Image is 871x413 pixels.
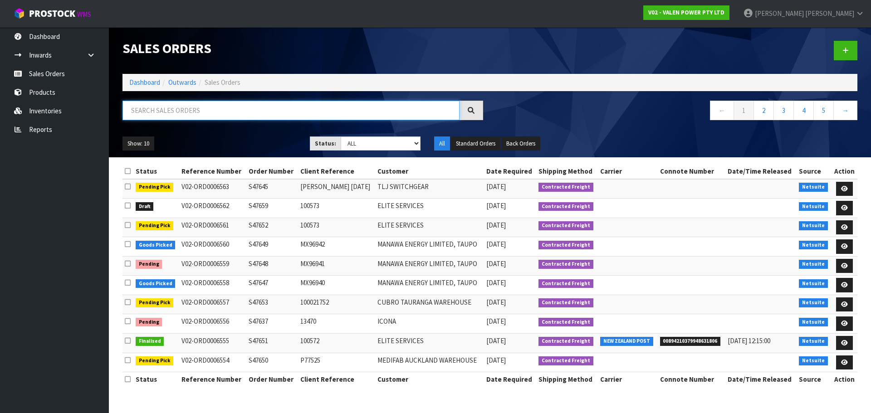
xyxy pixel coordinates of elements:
td: ELITE SERVICES [375,199,484,218]
td: S47659 [246,199,298,218]
a: 4 [793,101,814,120]
span: Pending Pick [136,356,174,365]
span: Contracted Freight [538,279,593,288]
th: Date Required [484,164,537,179]
span: [DATE] [486,298,506,306]
td: MANAWA ENERGY LIMITED, TAUPO [375,237,484,257]
td: V02-ORD0006557 [179,295,246,314]
span: Contracted Freight [538,298,593,307]
span: 00894210379948631806 [660,337,721,346]
td: V02-ORD0006562 [179,199,246,218]
td: 100573 [298,218,376,237]
th: Action [832,372,857,387]
input: Search sales orders [122,101,460,120]
th: Client Reference [298,164,376,179]
span: Netsuite [799,279,828,288]
td: V02-ORD0006560 [179,237,246,257]
td: V02-ORD0006555 [179,333,246,353]
span: Netsuite [799,356,828,365]
span: Pending Pick [136,298,174,307]
td: 100573 [298,199,376,218]
th: Source [797,372,831,387]
button: Back Orders [501,136,540,151]
span: [DATE] 12:15:00 [728,336,770,345]
th: Customer [375,164,484,179]
span: Goods Picked [136,241,176,250]
th: Order Number [246,372,298,387]
span: Netsuite [799,183,828,192]
th: Date/Time Released [725,164,797,179]
span: Netsuite [799,241,828,250]
a: 3 [773,101,794,120]
span: Contracted Freight [538,202,593,211]
td: MEDIFAB AUCKLAND WAREHOUSE [375,353,484,372]
button: Standard Orders [451,136,500,151]
span: Finalised [136,337,164,346]
td: MX96940 [298,276,376,295]
td: S47648 [246,256,298,276]
td: ELITE SERVICES [375,333,484,353]
span: Sales Orders [205,78,240,87]
th: Shipping Method [536,372,598,387]
a: Outwards [168,78,196,87]
img: cube-alt.png [14,8,25,19]
th: Status [133,164,179,179]
td: MX96942 [298,237,376,257]
span: [DATE] [486,240,506,248]
span: NEW ZEALAND POST [600,337,653,346]
th: Reference Number [179,372,246,387]
td: V02-ORD0006559 [179,256,246,276]
span: Netsuite [799,202,828,211]
th: Source [797,164,831,179]
nav: Page navigation [497,101,857,123]
td: CUBRO TAURANGA WAREHOUSE [375,295,484,314]
td: MANAWA ENERGY LIMITED, TAUPO [375,276,484,295]
a: Dashboard [129,78,160,87]
span: [DATE] [486,259,506,268]
a: 5 [813,101,834,120]
span: [PERSON_NAME] [755,9,804,18]
span: Contracted Freight [538,221,593,230]
small: WMS [77,10,91,19]
td: S47637 [246,314,298,334]
a: 2 [754,101,774,120]
th: Customer [375,372,484,387]
span: Pending [136,318,162,327]
td: S47651 [246,333,298,353]
th: Client Reference [298,372,376,387]
span: [DATE] [486,221,506,229]
span: Netsuite [799,337,828,346]
td: S47653 [246,295,298,314]
td: S47652 [246,218,298,237]
a: 1 [734,101,754,120]
span: [DATE] [486,278,506,287]
td: 13470 [298,314,376,334]
span: [DATE] [486,336,506,345]
span: Pending Pick [136,221,174,230]
span: Contracted Freight [538,183,593,192]
th: Carrier [598,164,658,179]
h1: Sales Orders [122,41,483,56]
th: Shipping Method [536,164,598,179]
th: Connote Number [658,164,725,179]
span: Goods Picked [136,279,176,288]
td: V02-ORD0006556 [179,314,246,334]
th: Status [133,372,179,387]
th: Action [832,164,857,179]
td: TLJ SWITCHGEAR [375,179,484,199]
td: V02-ORD0006561 [179,218,246,237]
button: Show: 10 [122,136,154,151]
span: [PERSON_NAME] [805,9,854,18]
td: S47649 [246,237,298,257]
span: ProStock [29,8,75,19]
strong: Status: [315,140,336,147]
span: Netsuite [799,221,828,230]
td: [PERSON_NAME] [DATE] [298,179,376,199]
span: Draft [136,202,154,211]
td: S47645 [246,179,298,199]
th: Carrier [598,372,658,387]
span: [DATE] [486,317,506,326]
th: Reference Number [179,164,246,179]
span: Contracted Freight [538,318,593,327]
span: Contracted Freight [538,356,593,365]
